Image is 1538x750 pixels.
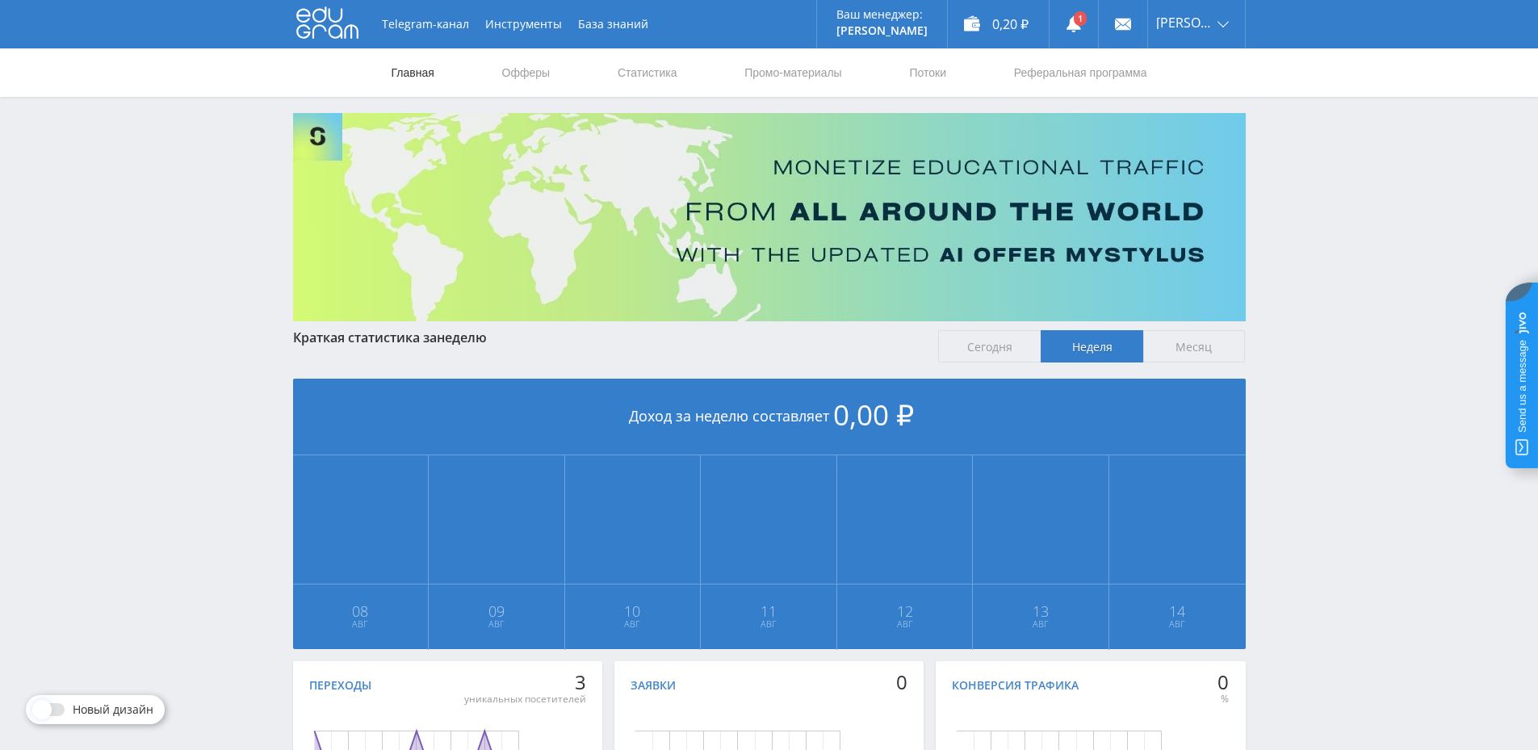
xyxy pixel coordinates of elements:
span: 14 [1110,605,1245,618]
span: 09 [430,605,564,618]
p: Ваш менеджер: [836,8,928,21]
a: Статистика [616,48,679,97]
span: Новый дизайн [73,703,153,716]
span: Авг [430,618,564,631]
span: Неделя [1041,330,1143,362]
a: Промо-материалы [743,48,843,97]
span: 12 [838,605,972,618]
div: Переходы [309,679,371,692]
span: Авг [294,618,428,631]
div: 0 [1217,671,1229,693]
div: 3 [464,671,586,693]
div: Заявки [631,679,676,692]
span: 11 [702,605,836,618]
div: % [1217,693,1229,706]
div: Конверсия трафика [952,679,1079,692]
span: Авг [566,618,700,631]
a: Офферы [501,48,552,97]
span: 08 [294,605,428,618]
span: Сегодня [938,330,1041,362]
a: Потоки [907,48,948,97]
div: 0 [896,671,907,693]
img: Banner [293,113,1246,321]
div: уникальных посетителей [464,693,586,706]
p: [PERSON_NAME] [836,24,928,37]
span: 0,00 ₽ [833,396,914,434]
span: неделю [437,329,487,346]
span: Месяц [1143,330,1246,362]
span: 13 [974,605,1108,618]
span: Авг [838,618,972,631]
div: Краткая статистика за [293,330,923,345]
span: 10 [566,605,700,618]
div: Доход за неделю составляет [293,379,1246,455]
span: [PERSON_NAME] [1156,16,1213,29]
span: Авг [1110,618,1245,631]
a: Главная [390,48,436,97]
a: Реферальная программа [1012,48,1149,97]
span: Авг [702,618,836,631]
span: Авг [974,618,1108,631]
